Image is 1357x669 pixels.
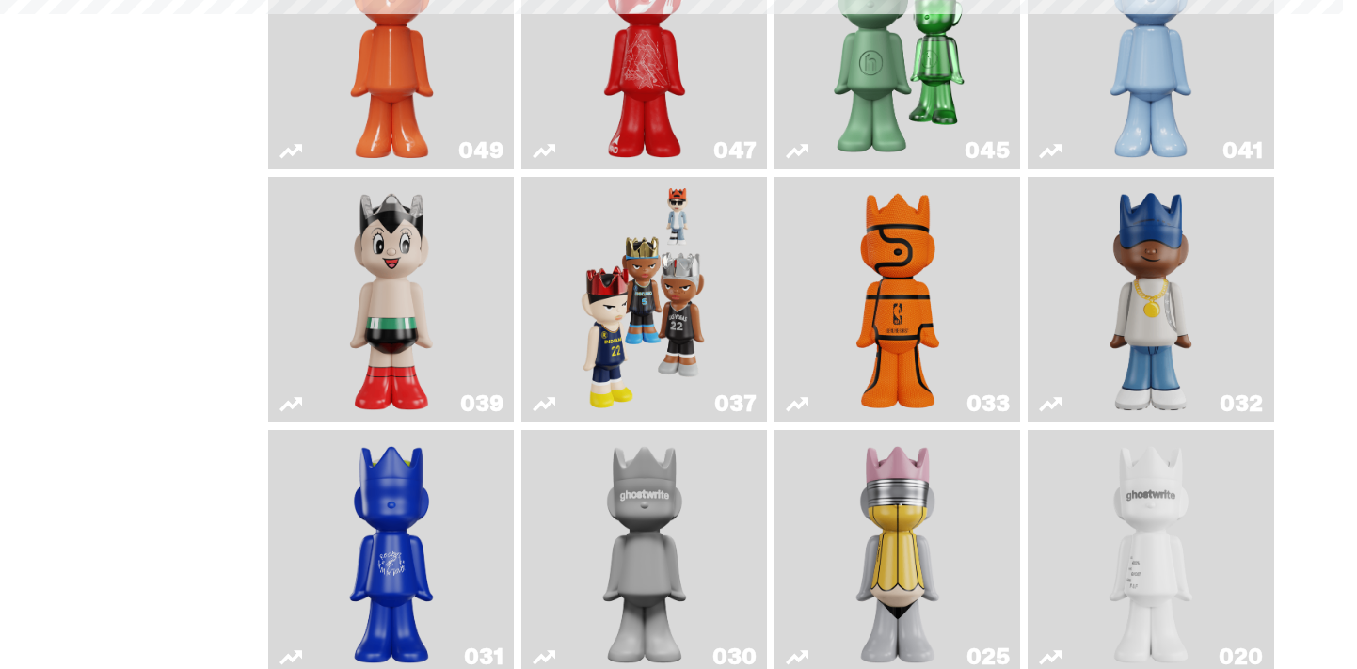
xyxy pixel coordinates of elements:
[1039,438,1262,668] a: ghost
[833,438,963,668] img: No. 2 Pencil
[965,139,1009,162] div: 045
[1086,184,1216,415] img: Swingman
[1220,392,1262,415] div: 032
[848,184,948,415] img: Game Ball
[279,184,503,415] a: Astro Boy
[713,139,756,162] div: 047
[1219,645,1262,668] div: 020
[580,438,710,668] img: One
[580,184,710,415] img: Game Face (2024)
[279,438,503,668] a: Latte
[327,438,456,668] img: Latte
[1039,184,1262,415] a: Swingman
[533,184,756,415] a: Game Face (2024)
[460,392,503,415] div: 039
[786,438,1009,668] a: No. 2 Pencil
[714,392,756,415] div: 037
[533,438,756,668] a: One
[342,184,441,415] img: Astro Boy
[786,184,1009,415] a: Game Ball
[464,645,503,668] div: 031
[458,139,503,162] div: 049
[1086,438,1216,668] img: ghost
[1222,139,1262,162] div: 041
[712,645,756,668] div: 030
[966,392,1009,415] div: 033
[966,645,1009,668] div: 025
